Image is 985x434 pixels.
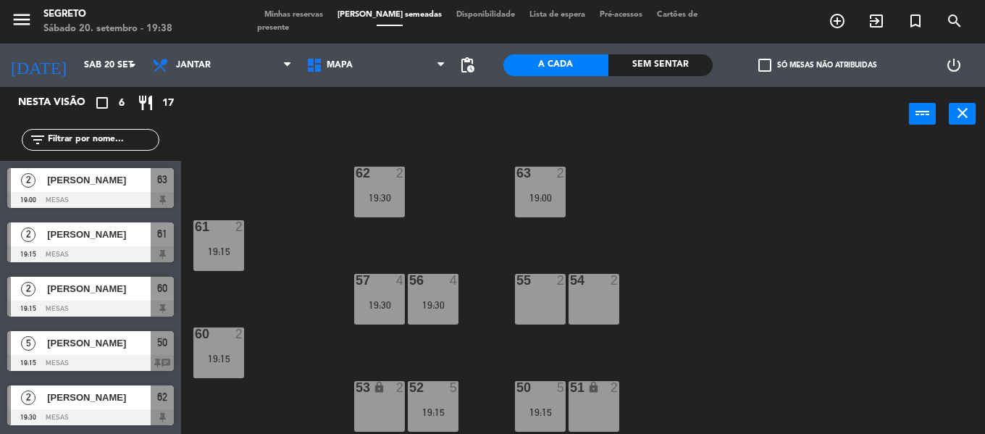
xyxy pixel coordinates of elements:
div: 2 [611,381,619,394]
div: 19:15 [408,407,458,417]
div: 60 [195,327,196,341]
span: Disponibilidade [449,11,522,19]
div: 2 [235,327,244,341]
span: 61 [157,225,167,243]
div: Sem sentar [608,54,713,76]
i: filter_list [29,131,46,149]
i: turned_in_not [907,12,924,30]
div: 19:15 [193,354,244,364]
button: power_input [909,103,936,125]
div: 5 [450,381,458,394]
span: [PERSON_NAME] [47,172,151,188]
button: menu [11,9,33,36]
span: check_box_outline_blank [758,59,771,72]
span: 2 [21,391,35,405]
button: close [949,103,976,125]
i: crop_square [93,94,111,112]
span: 62 [157,388,167,406]
span: 6 [119,95,125,112]
span: 5 [21,336,35,351]
span: Jantar [176,60,211,70]
label: Só mesas não atribuidas [758,59,877,72]
div: 5 [557,381,566,394]
div: A cada [503,54,608,76]
span: [PERSON_NAME] [47,335,151,351]
span: 63 [157,171,167,188]
i: lock [373,381,385,393]
div: 19:15 [515,407,566,417]
div: Segreto [43,7,172,22]
i: power_settings_new [945,57,963,74]
span: [PERSON_NAME] [47,227,151,242]
span: [PERSON_NAME] [47,390,151,405]
div: 2 [396,167,405,180]
div: 2 [235,220,244,233]
i: power_input [914,104,931,122]
div: 19:30 [354,193,405,203]
div: 19:15 [193,246,244,256]
div: 19:00 [515,193,566,203]
div: 19:30 [354,300,405,310]
div: 19:30 [408,300,458,310]
i: restaurant [137,94,154,112]
div: 4 [450,274,458,287]
div: 2 [611,274,619,287]
span: Minhas reservas [257,11,330,19]
i: arrow_drop_down [124,57,141,74]
span: Lista de espera [522,11,592,19]
i: close [954,104,971,122]
i: menu [11,9,33,30]
span: 2 [21,282,35,296]
span: 60 [157,280,167,297]
div: 51 [570,381,571,394]
span: [PERSON_NAME] semeadas [330,11,449,19]
input: Filtrar por nome... [46,132,159,148]
i: add_circle_outline [829,12,846,30]
div: 2 [557,167,566,180]
span: 50 [157,334,167,351]
div: 2 [557,274,566,287]
span: 2 [21,173,35,188]
div: Nesta visão [7,94,104,112]
div: 54 [570,274,571,287]
span: Pré-acessos [592,11,650,19]
i: lock [587,381,600,393]
div: 61 [195,220,196,233]
i: exit_to_app [868,12,885,30]
div: 2 [396,381,405,394]
div: 4 [396,274,405,287]
div: Sábado 20. setembro - 19:38 [43,22,172,36]
span: 17 [162,95,174,112]
span: 2 [21,228,35,242]
div: 56 [409,274,410,287]
span: pending_actions [458,57,476,74]
span: [PERSON_NAME] [47,281,151,296]
span: Mapa [327,60,353,70]
i: search [946,12,963,30]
